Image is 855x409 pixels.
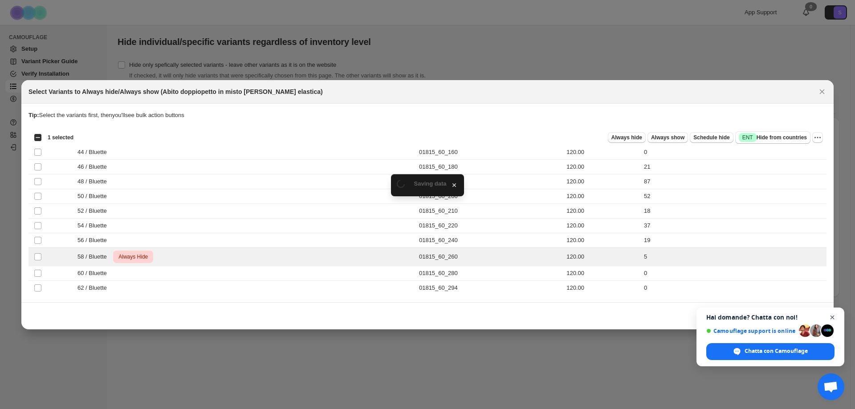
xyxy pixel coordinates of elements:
[77,221,112,230] span: 54 / Bluette
[735,131,810,144] button: SuccessENTHide from countries
[77,162,112,171] span: 46 / Bluette
[28,112,39,118] strong: Tip:
[742,134,753,141] span: ENT
[641,247,826,266] td: 5
[818,373,844,400] div: Aprire la chat
[706,328,796,334] span: Camouflage support is online
[641,203,826,218] td: 18
[28,111,826,120] p: Select the variants first, then you'll see bulk action buttons
[745,347,808,355] span: Chatta con Camouflage
[564,159,641,174] td: 120.00
[416,280,564,295] td: 01815_60_294
[641,280,826,295] td: 0
[641,233,826,247] td: 19
[416,145,564,159] td: 01815_60_160
[564,145,641,159] td: 120.00
[564,174,641,189] td: 120.00
[77,192,112,201] span: 50 / Bluette
[28,87,323,96] h2: Select Variants to Always hide/Always show (Abito doppiopetto in misto [PERSON_NAME] elastica)
[564,266,641,280] td: 120.00
[77,269,112,278] span: 60 / Bluette
[48,134,73,141] span: 1 selected
[77,252,112,261] span: 58 / Bluette
[416,247,564,266] td: 01815_60_260
[416,174,564,189] td: 01815_60_190
[739,133,807,142] span: Hide from countries
[416,203,564,218] td: 01815_60_210
[416,159,564,174] td: 01815_60_180
[77,177,112,186] span: 48 / Bluette
[693,134,729,141] span: Schedule hide
[564,280,641,295] td: 120.00
[641,218,826,233] td: 37
[414,180,447,187] span: Saving data
[416,233,564,247] td: 01815_60_240
[564,189,641,203] td: 120.00
[641,174,826,189] td: 87
[416,189,564,203] td: 01815_60_200
[827,312,838,323] span: Chiudere la chat
[690,132,733,143] button: Schedule hide
[812,132,823,143] button: More actions
[641,266,826,280] td: 0
[706,343,835,360] div: Chatta con Camouflage
[611,134,642,141] span: Always hide
[608,132,646,143] button: Always hide
[564,203,641,218] td: 120.00
[416,218,564,233] td: 01815_60_220
[117,251,150,262] span: Always Hide
[647,132,688,143] button: Always show
[651,134,684,141] span: Always show
[564,247,641,266] td: 120.00
[641,159,826,174] td: 21
[564,218,641,233] td: 120.00
[706,314,835,321] span: Hai domande? Chatta con noi!
[77,207,112,215] span: 52 / Bluette
[564,233,641,247] td: 120.00
[816,85,828,98] button: Close
[77,283,112,292] span: 62 / Bluette
[641,145,826,159] td: 0
[416,266,564,280] td: 01815_60_280
[641,189,826,203] td: 52
[77,148,112,157] span: 44 / Bluette
[77,236,112,245] span: 56 / Bluette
